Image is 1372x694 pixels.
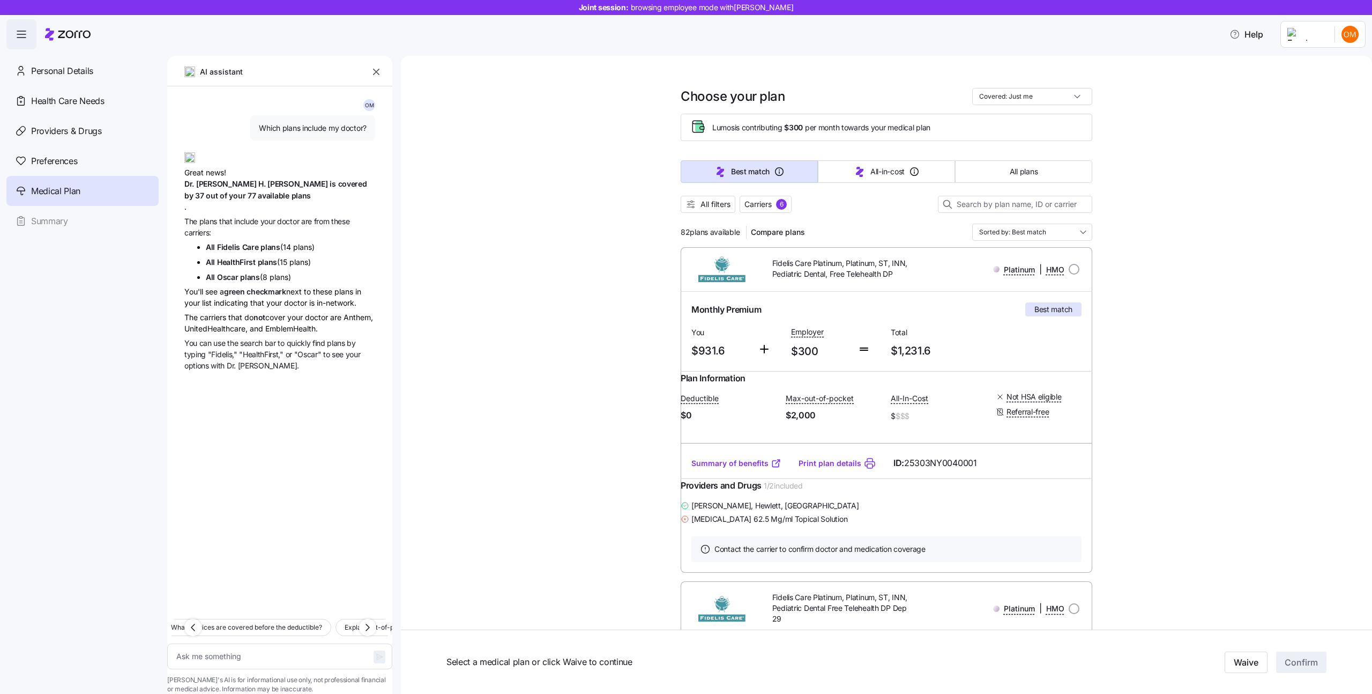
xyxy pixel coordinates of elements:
[904,456,977,470] span: 25303NY0040001
[799,458,861,469] a: Print plan details
[747,224,809,241] button: Compare plans
[184,144,375,212] div: Great news! .
[238,361,300,370] span: [PERSON_NAME].
[1006,392,1062,402] span: Not HSA eligible
[691,327,749,338] span: You
[681,227,740,238] span: 82 plans available
[1010,166,1038,177] span: All plans
[786,409,882,422] span: $2,000
[335,619,454,636] button: Explain out-of-pocket maximum.
[219,217,234,226] span: that
[206,191,220,200] span: out
[1276,652,1326,673] button: Confirm
[211,361,226,370] span: with
[714,544,926,555] span: Contact the carrier to confirm doctor and medication coverage
[242,242,261,252] span: Care
[689,256,755,282] img: Fidelis Care
[31,94,105,108] span: Health Care Needs
[731,166,770,177] span: Best match
[993,263,1064,276] div: |
[31,184,80,198] span: Medical Plan
[689,596,755,622] img: Fidelis Care
[294,350,323,359] span: "Oscar"
[213,338,227,348] span: use
[240,272,260,282] span: plans
[712,122,930,133] span: Lumos is contributing per month towards your medical plan
[229,191,248,200] span: your
[681,88,785,105] h1: Choose your plan
[896,411,909,422] span: $$$
[691,342,749,360] span: $931.6
[217,272,240,282] span: Oscar
[791,343,849,360] span: $300
[258,191,291,200] span: available
[1287,28,1326,41] img: Employer logo
[184,217,199,226] span: The
[267,179,330,188] span: [PERSON_NAME]
[330,179,338,188] span: is
[681,409,777,422] span: $0
[338,179,367,188] span: covered
[260,242,280,252] span: plans
[1221,24,1272,45] button: Help
[331,217,349,226] span: these
[631,2,794,13] span: browsing employee mode with [PERSON_NAME]
[691,500,859,511] span: [PERSON_NAME] , Hewlett, [GEOGRAPHIC_DATA]
[208,350,240,359] span: "Fidelis,"
[1006,407,1049,417] span: Referral-free
[247,287,286,296] span: checkmark
[162,619,331,636] button: What services are covered before the deductible?
[332,350,346,359] span: see
[260,217,277,226] span: your
[691,514,847,525] span: [MEDICAL_DATA] 62.5 Mg/ml Topical Solution
[184,338,199,348] span: You
[681,196,735,213] button: All filters
[184,191,195,200] span: by
[278,338,286,348] span: to
[206,257,217,267] span: All
[938,196,1092,213] input: Search by plan name, ID or carrier
[1004,603,1035,614] span: Platinum
[891,393,928,404] span: All-In-Cost
[227,361,238,370] span: Dr.
[365,102,374,108] span: O M
[312,338,327,348] span: find
[301,217,314,226] span: are
[972,224,1092,241] input: Order by dropdown
[893,456,977,470] span: ID:
[184,179,196,188] span: Dr.
[277,217,301,226] span: doctor
[258,257,278,267] span: plans
[184,312,375,334] div: The carriers that do cover your doctor are Anthem, UnitedHealthcare, and EmblemHealth.
[870,166,905,177] span: All-in-cost
[253,313,265,322] span: not
[446,655,1030,669] span: Select a medical plan or click Waive to continue
[258,179,267,188] span: H.
[167,676,392,694] span: [PERSON_NAME]'s AI is for informational use only, not professional financial or medical advice. I...
[220,191,229,200] span: of
[217,242,242,252] span: Fidelis
[691,458,781,469] a: Summary of benefits
[1046,603,1064,614] span: HMO
[239,350,285,359] span: "HealthFirst,"
[196,179,258,188] span: [PERSON_NAME]
[346,350,361,359] span: your
[265,338,278,348] span: bar
[681,372,745,385] span: Plan Information
[206,242,217,252] span: All
[217,257,258,267] span: HealthFirst
[6,116,159,146] a: Providers & Drugs
[6,86,159,116] a: Health Care Needs
[199,217,219,226] span: plans
[891,342,982,360] span: $1,231.6
[1234,656,1258,669] span: Waive
[784,122,803,133] span: $300
[1034,304,1072,315] span: Best match
[786,393,854,404] span: Max-out-of-pocket
[227,338,240,348] span: the
[681,479,762,492] span: Providers and Drugs
[224,287,247,296] span: green
[772,258,915,280] span: Fidelis Care Platinum, Platinum, ST, INN, Pediatric Dental, Free Telehealth DP
[206,271,375,283] li: (8 plans)
[287,338,312,348] span: quickly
